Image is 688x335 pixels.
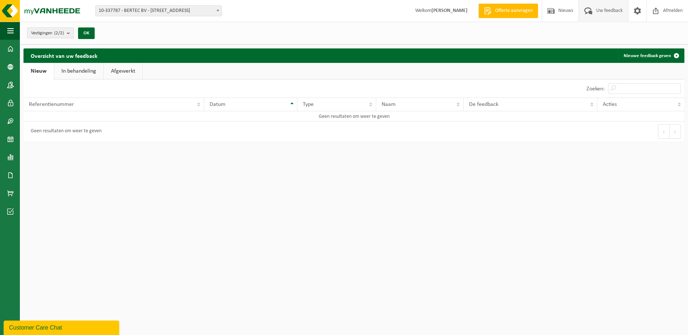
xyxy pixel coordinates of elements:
[469,102,498,107] span: De feedback
[96,6,222,16] span: 10-337787 - BERTEC BV - 9810 NAZARETH, VENECOWEG 10
[382,102,396,107] span: Naam
[586,86,605,92] label: Zoeken:
[4,319,121,335] iframe: chat widget
[303,102,314,107] span: Type
[23,63,54,80] a: Nieuw
[31,28,64,39] span: Vestigingen
[27,27,74,38] button: Vestigingen(2/2)
[23,111,684,121] td: Geen resultaten om weer te geven
[23,48,105,63] h2: Overzicht van uw feedback
[29,102,74,107] span: Referentienummer
[603,102,617,107] span: Acties
[27,125,102,138] div: Geen resultaten om weer te geven
[54,31,64,35] count: (2/2)
[493,7,534,14] span: Offerte aanvragen
[478,4,538,18] a: Offerte aanvragen
[431,8,468,13] strong: [PERSON_NAME]
[658,124,670,139] button: Previous
[95,5,222,16] span: 10-337787 - BERTEC BV - 9810 NAZARETH, VENECOWEG 10
[54,63,103,80] a: In behandeling
[618,48,684,63] a: Nieuwe feedback geven
[210,102,225,107] span: Datum
[670,124,681,139] button: Next
[104,63,142,80] a: Afgewerkt
[78,27,95,39] button: OK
